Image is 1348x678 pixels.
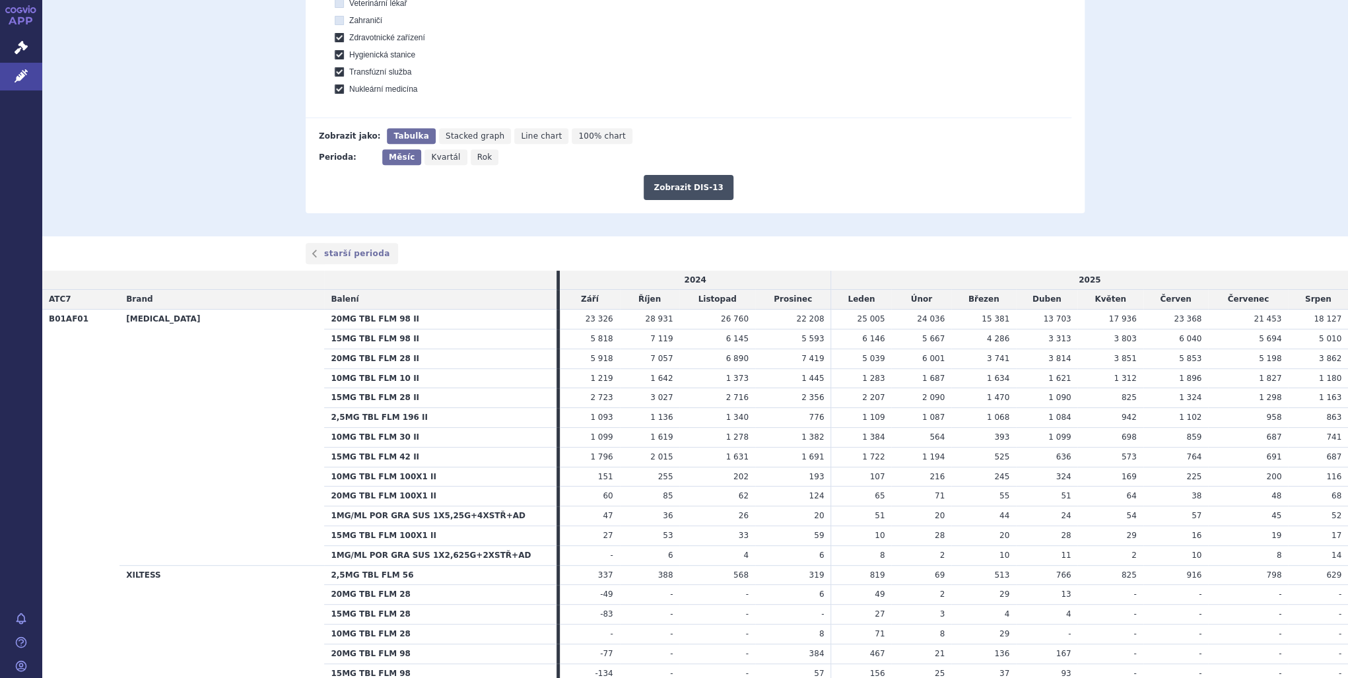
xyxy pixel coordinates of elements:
span: - [670,609,673,619]
span: 741 [1326,432,1341,442]
span: 573 [1122,452,1137,461]
span: 568 [733,570,749,580]
span: 5 853 [1179,354,1201,363]
span: 107 [869,472,885,481]
span: 60 [603,491,613,500]
span: 958 [1266,413,1281,422]
span: 17 [1331,531,1341,540]
span: 1 102 [1179,413,1201,422]
span: 202 [733,472,749,481]
span: 4 [1066,609,1071,619]
span: 819 [869,570,885,580]
span: - [1339,590,1341,599]
span: - [1279,609,1281,619]
span: 7 419 [801,354,824,363]
th: 15MG TBL FLM 28 [324,605,556,625]
th: 20MG TBL FLM 28 [324,585,556,605]
span: 6 001 [922,354,945,363]
td: Březen [951,290,1016,310]
span: 564 [929,432,945,442]
span: 7 057 [650,354,673,363]
span: 4 286 [987,334,1009,343]
th: 20MG TBL FLM 28 II [324,349,556,368]
span: Nukleární medicína [349,85,417,94]
span: 29 [999,629,1009,638]
span: 193 [809,472,824,481]
th: 15MG TBL FLM 42 II [324,447,556,467]
th: 10MG TBL FLM 30 II [324,427,556,447]
span: 13 703 [1043,314,1071,323]
span: Kvartál [431,153,460,162]
div: Zobrazit jako: [319,128,380,144]
span: 2 [939,590,945,599]
span: 200 [1266,472,1281,481]
td: Září [560,290,620,310]
span: 3 313 [1048,334,1071,343]
span: 1 219 [590,374,613,383]
span: 1 722 [862,452,885,461]
span: - [745,649,748,658]
span: 49 [875,590,885,599]
span: 18 127 [1314,314,1341,323]
span: 151 [598,472,613,481]
span: - [1133,649,1136,658]
span: 24 036 [917,314,945,323]
td: Leden [831,290,892,310]
span: 33 [739,531,749,540]
span: - [745,609,748,619]
span: 5 039 [862,354,885,363]
th: 1MG/ML POR GRA SUS 1X2,625G+2XSTŘ+AD [324,545,556,565]
span: 2 090 [922,393,945,402]
span: 393 [994,432,1009,442]
th: 2,5MG TBL FLM 196 II [324,408,556,428]
span: 20 [814,511,824,520]
span: 8 [1277,551,1282,560]
span: 21 [935,649,945,658]
span: 24 [1061,511,1071,520]
span: - [1339,669,1341,678]
span: 5 694 [1259,334,1281,343]
th: 10MG TBL FLM 100X1 II [324,467,556,487]
span: 19 [1271,531,1281,540]
span: 100% chart [578,131,625,141]
span: 1 634 [987,374,1009,383]
span: 1 642 [650,374,673,383]
span: 51 [1061,491,1071,500]
span: - [745,590,748,599]
span: 14 [1331,551,1341,560]
span: 27 [875,609,885,619]
span: Zahraničí [349,16,382,25]
span: 3 803 [1114,334,1136,343]
span: 1 619 [650,432,673,442]
span: 6 [819,590,825,599]
span: 1 194 [922,452,945,461]
span: 324 [1056,472,1071,481]
span: 6 890 [725,354,748,363]
td: Červenec [1208,290,1288,310]
span: 6 040 [1179,334,1201,343]
td: Srpen [1288,290,1348,310]
th: 15MG TBL FLM 28 II [324,388,556,408]
span: 2 716 [725,393,748,402]
span: 62 [739,491,749,500]
span: Stacked graph [446,131,504,141]
span: Line chart [521,131,562,141]
span: 1 896 [1179,374,1201,383]
span: 48 [1271,491,1281,500]
span: 1 136 [650,413,673,422]
span: 1 796 [590,452,613,461]
span: 57 [814,669,824,678]
span: 825 [1122,393,1137,402]
span: 7 119 [650,334,673,343]
span: Transfúzní služba [349,67,411,77]
span: 52 [1331,511,1341,520]
span: - [1199,590,1201,599]
span: Měsíc [389,153,415,162]
span: 71 [875,629,885,638]
span: 25 [935,669,945,678]
span: 2 [1131,551,1137,560]
span: 29 [1126,531,1136,540]
span: 136 [994,649,1009,658]
span: 21 453 [1254,314,1281,323]
span: - [670,629,673,638]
